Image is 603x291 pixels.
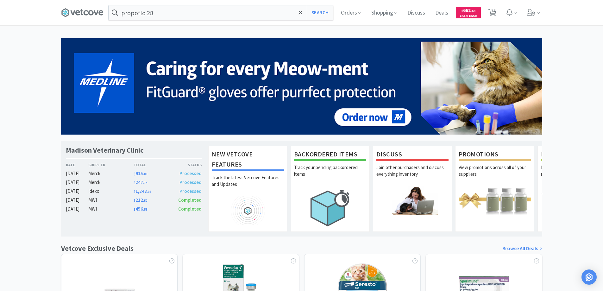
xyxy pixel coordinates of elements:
p: Track the latest Vetcove Features and Updates [212,174,284,196]
a: 14 [486,11,499,16]
div: [DATE] [66,205,89,213]
img: hero_promotions.png [459,186,531,215]
div: Supplier [88,162,134,168]
a: Discuss [405,10,428,16]
span: 247 [134,179,147,185]
span: 1,248 [134,188,151,194]
h1: Backordered Items [294,149,366,161]
a: $662.63Cash Back [456,4,481,21]
div: [DATE] [66,179,89,186]
div: [DATE] [66,187,89,195]
div: Status [168,162,202,168]
a: [DATE]Idexx$1,248.08Processed [66,187,202,195]
a: Deals [433,10,451,16]
a: Backordered ItemsTrack your pending backordered items [291,146,370,232]
h1: Discuss [376,149,449,161]
div: Merck [88,170,134,177]
p: View promotions across all of your suppliers [459,164,531,186]
span: 662 [462,7,475,13]
h1: Promotions [459,149,531,161]
span: 915 [134,170,147,176]
a: [DATE]MWI$212.59Completed [66,196,202,204]
img: hero_discuss.png [376,186,449,215]
span: $ [134,199,135,203]
button: Search [307,5,333,20]
span: $ [462,9,463,13]
a: DiscussJoin other purchasers and discuss everything inventory [373,146,452,232]
div: Open Intercom Messenger [581,269,597,285]
div: Total [134,162,168,168]
div: MWI [88,205,134,213]
span: . 59 [143,199,147,203]
span: . 08 [147,190,151,194]
span: $ [134,181,135,185]
span: $ [134,190,135,194]
span: Processed [179,188,202,194]
img: hero_backorders.png [294,186,366,230]
div: Merck [88,179,134,186]
span: . 74 [143,181,147,185]
span: Completed [178,206,202,212]
img: 5b85490d2c9a43ef9873369d65f5cc4c_481.png [61,38,542,135]
span: 456 [134,206,147,212]
input: Search by item, sku, manufacturer, ingredient, size... [109,5,333,20]
span: $ [134,172,135,176]
span: . 55 [143,207,147,212]
p: Join other purchasers and discuss everything inventory [376,164,449,186]
a: [DATE]Merck$247.74Processed [66,179,202,186]
div: MWI [88,196,134,204]
span: . 00 [143,172,147,176]
div: [DATE] [66,196,89,204]
span: Cash Back [460,14,477,18]
span: Processed [179,170,202,176]
span: $ [134,207,135,212]
h1: New Vetcove Features [212,149,284,171]
a: Browse All Deals [502,244,542,253]
span: Completed [178,197,202,203]
div: Date [66,162,89,168]
a: [DATE]MWI$456.55Completed [66,205,202,213]
a: New Vetcove FeaturesTrack the latest Vetcove Features and Updates [208,146,287,232]
a: [DATE]Merck$915.00Processed [66,170,202,177]
a: PromotionsView promotions across all of your suppliers [455,146,534,232]
img: hero_feature_roadmap.png [212,196,284,225]
span: . 63 [471,9,475,13]
p: Track your pending backordered items [294,164,366,186]
span: 212 [134,197,147,203]
div: [DATE] [66,170,89,177]
div: Idexx [88,187,134,195]
h1: Vetcove Exclusive Deals [61,243,134,254]
h1: Madison Veterinary Clinic [66,146,143,155]
span: Processed [179,179,202,185]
